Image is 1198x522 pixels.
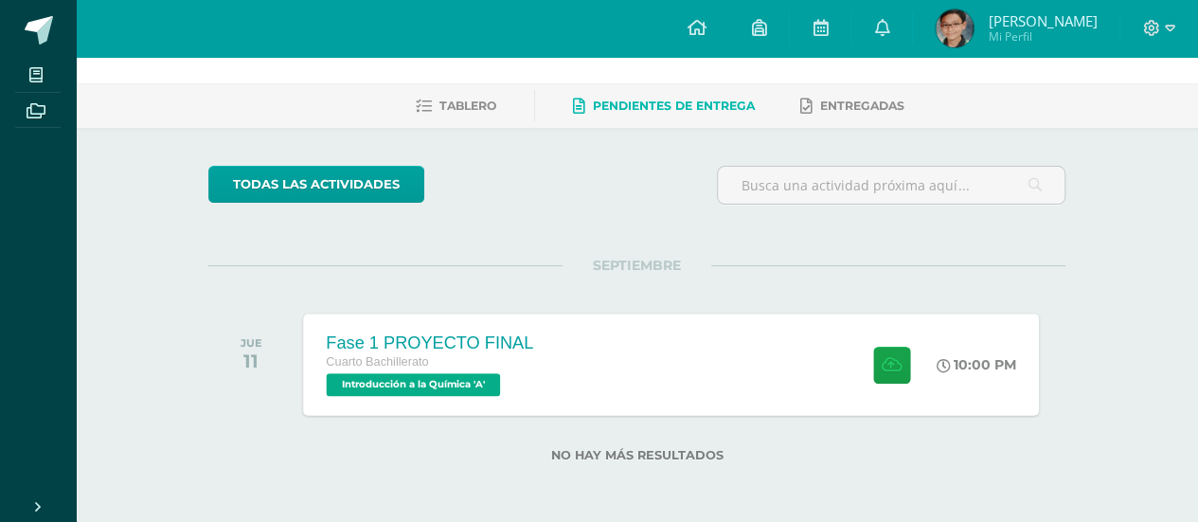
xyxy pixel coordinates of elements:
[573,91,755,121] a: Pendientes de entrega
[988,11,1097,30] span: [PERSON_NAME]
[563,257,711,274] span: SEPTIEMBRE
[327,373,501,396] span: Introducción a la Química 'A'
[327,355,429,369] span: Cuarto Bachillerato
[208,448,1065,462] label: No hay más resultados
[938,356,1017,373] div: 10:00 PM
[241,336,262,350] div: JUE
[820,99,904,113] span: Entregadas
[241,350,262,372] div: 11
[800,91,904,121] a: Entregadas
[988,28,1097,45] span: Mi Perfil
[936,9,974,47] img: 3bba886a9c75063d96c5e58f8e6632be.png
[439,99,496,113] span: Tablero
[416,91,496,121] a: Tablero
[327,333,534,352] div: Fase 1 PROYECTO FINAL
[208,166,424,203] a: todas las Actividades
[593,99,755,113] span: Pendientes de entrega
[718,167,1064,204] input: Busca una actividad próxima aquí...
